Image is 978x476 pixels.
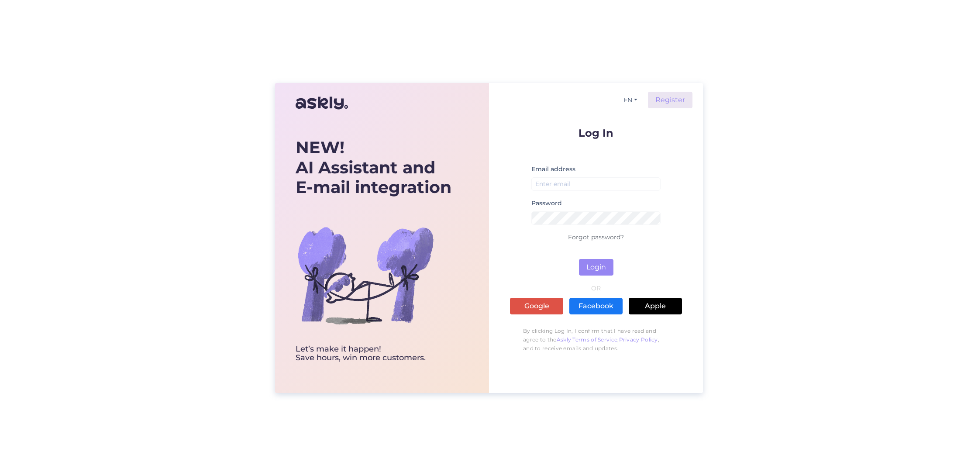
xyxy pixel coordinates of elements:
a: Forgot password? [568,233,624,241]
a: Google [510,298,563,314]
b: NEW! [296,137,344,158]
img: bg-askly [296,205,435,345]
label: Password [531,199,562,208]
a: Privacy Policy [619,336,658,343]
input: Enter email [531,177,661,191]
button: EN [620,94,641,107]
p: Log In [510,128,682,138]
p: By clicking Log In, I confirm that I have read and agree to the , , and to receive emails and upd... [510,322,682,357]
a: Register [648,92,692,108]
a: Apple [629,298,682,314]
img: Askly [296,93,348,114]
div: AI Assistant and E-mail integration [296,138,451,197]
span: OR [590,285,603,291]
div: Let’s make it happen! Save hours, win more customers. [296,345,451,362]
a: Askly Terms of Service [557,336,618,343]
label: Email address [531,165,575,174]
a: Facebook [569,298,623,314]
button: Login [579,259,613,276]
